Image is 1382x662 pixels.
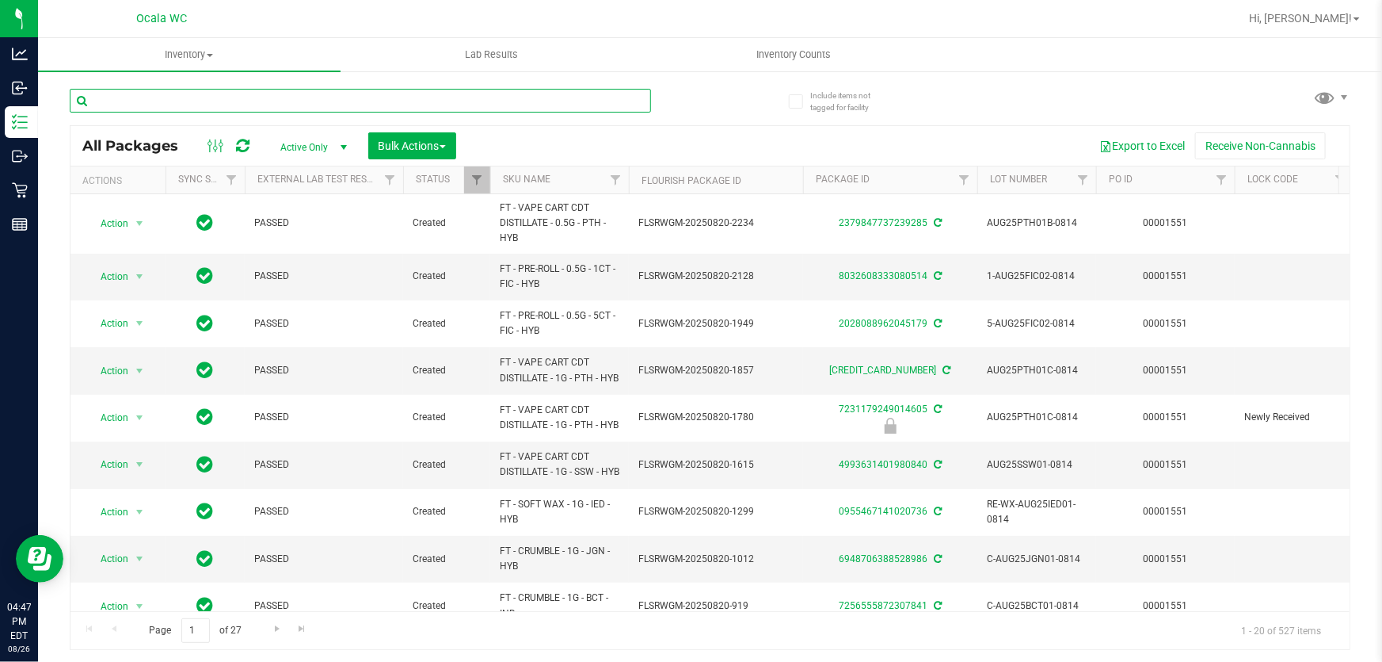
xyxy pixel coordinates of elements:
a: Filter [1327,166,1353,193]
a: 00001551 [1144,318,1188,329]
span: 1 - 20 of 527 items [1228,618,1334,642]
span: FLSRWGM-20250820-1949 [638,316,794,331]
span: AUG25SSW01-0814 [987,457,1087,473]
a: Filter [377,166,403,193]
span: Newly Received [1244,410,1344,425]
span: select [130,407,150,429]
span: Sync from Compliance System [931,318,942,329]
a: 0955467141020736 [839,506,927,517]
span: select [130,453,150,476]
span: PASSED [254,599,394,614]
a: 4993631401980840 [839,459,927,470]
a: Go to the next page [265,618,288,640]
a: Inventory Counts [643,38,946,71]
inline-svg: Outbound [12,148,28,164]
input: Search Package ID, Item Name, SKU, Lot or Part Number... [70,89,651,113]
span: FT - VAPE CART CDT DISTILLATE - 1G - PTH - HYB [500,355,619,385]
a: 00001551 [1144,506,1188,517]
span: Sync from Compliance System [931,459,942,470]
span: Action [86,501,129,523]
span: In Sync [197,359,214,381]
a: 00001551 [1144,270,1188,281]
span: Sync from Compliance System [931,270,942,281]
span: Action [86,407,129,429]
span: FLSRWGM-20250820-1857 [638,363,794,378]
span: Hi, [PERSON_NAME]! [1249,12,1352,25]
inline-svg: Analytics [12,46,28,62]
span: FLSRWGM-20250820-1780 [638,410,794,425]
span: FT - CRUMBLE - 1G - JGN - HYB [500,544,619,574]
span: Action [86,312,129,335]
span: Sync from Compliance System [931,217,942,228]
span: FLSRWGM-20250820-2234 [638,216,794,231]
a: Inventory [38,38,341,71]
inline-svg: Inventory [12,114,28,130]
span: FLSRWGM-20250820-1012 [638,552,794,567]
span: Created [413,316,481,331]
span: Lab Results [444,48,539,62]
span: C-AUG25JGN01-0814 [987,552,1087,567]
a: Sync Status [178,174,239,185]
span: Action [86,360,129,382]
a: Lab Results [341,38,643,71]
span: In Sync [197,595,214,617]
a: 00001551 [1144,365,1188,376]
span: Created [413,363,481,378]
span: Sync from Compliance System [931,404,942,415]
span: In Sync [197,265,214,287]
p: 04:47 PM EDT [7,600,31,643]
span: AUG25PTH01C-0814 [987,363,1087,378]
p: 08/26 [7,643,31,655]
span: FT - PRE-ROLL - 0.5G - 5CT - FIC - HYB [500,308,619,339]
button: Receive Non-Cannabis [1195,132,1326,159]
a: Go to the last page [291,618,314,640]
span: FLSRWGM-20250820-1299 [638,504,794,519]
span: Created [413,504,481,519]
span: Page of 27 [135,618,255,643]
a: [CREDIT_CARD_NUMBER] [830,365,937,376]
a: Filter [219,166,245,193]
a: Filter [1070,166,1096,193]
span: C-AUG25BCT01-0814 [987,599,1087,614]
a: Package ID [816,174,870,185]
span: RE-WX-AUG25IED01-0814 [987,497,1087,527]
span: All Packages [82,137,194,155]
a: 2379847737239285 [839,217,927,228]
span: 5-AUG25FIC02-0814 [987,316,1087,331]
span: Action [86,548,129,570]
span: In Sync [197,212,214,234]
span: Created [413,216,481,231]
iframe: Resource center [16,535,63,583]
span: Action [86,266,129,288]
inline-svg: Inbound [12,80,28,96]
span: select [130,360,150,382]
a: 7231179249014605 [839,404,927,415]
span: FT - VAPE CART CDT DISTILLATE - 1G - PTH - HYB [500,403,619,433]
span: PASSED [254,410,394,425]
span: FT - CRUMBLE - 1G - BCT - IND [500,591,619,621]
inline-svg: Retail [12,182,28,198]
span: PASSED [254,316,394,331]
span: select [130,548,150,570]
a: PO ID [1109,174,1133,185]
span: select [130,266,150,288]
span: Sync from Compliance System [931,600,942,611]
span: AUG25PTH01B-0814 [987,216,1087,231]
span: select [130,312,150,335]
span: Created [413,457,481,473]
span: PASSED [254,552,394,567]
span: FLSRWGM-20250820-1615 [638,457,794,473]
button: Export to Excel [1089,132,1195,159]
span: In Sync [197,406,214,428]
input: 1 [181,618,210,643]
span: Sync from Compliance System [931,506,942,517]
span: select [130,212,150,235]
a: 8032608333080514 [839,270,927,281]
span: Created [413,599,481,614]
span: select [130,595,150,618]
a: Filter [1209,166,1235,193]
span: PASSED [254,269,394,284]
a: Flourish Package ID [642,175,741,186]
a: Filter [951,166,977,193]
a: 7256555872307841 [839,600,927,611]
